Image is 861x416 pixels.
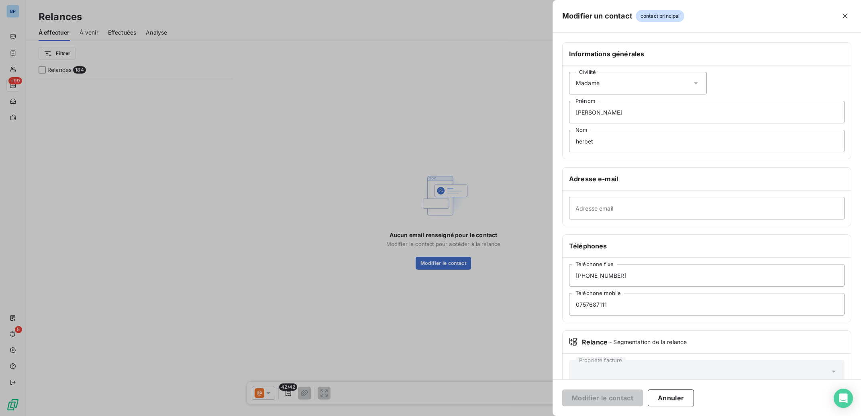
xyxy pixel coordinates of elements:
[834,389,853,408] div: Open Intercom Messenger
[569,130,845,152] input: placeholder
[609,338,687,346] span: - Segmentation de la relance
[569,337,845,347] div: Relance
[569,174,845,184] h6: Adresse e-mail
[569,197,845,219] input: placeholder
[648,389,694,406] button: Annuler
[562,10,632,22] h5: Modifier un contact
[569,241,845,251] h6: Téléphones
[569,49,845,59] h6: Informations générales
[569,101,845,123] input: placeholder
[569,293,845,316] input: placeholder
[569,264,845,287] input: placeholder
[636,10,685,22] span: contact principal
[562,389,643,406] button: Modifier le contact
[576,79,600,87] span: Madame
